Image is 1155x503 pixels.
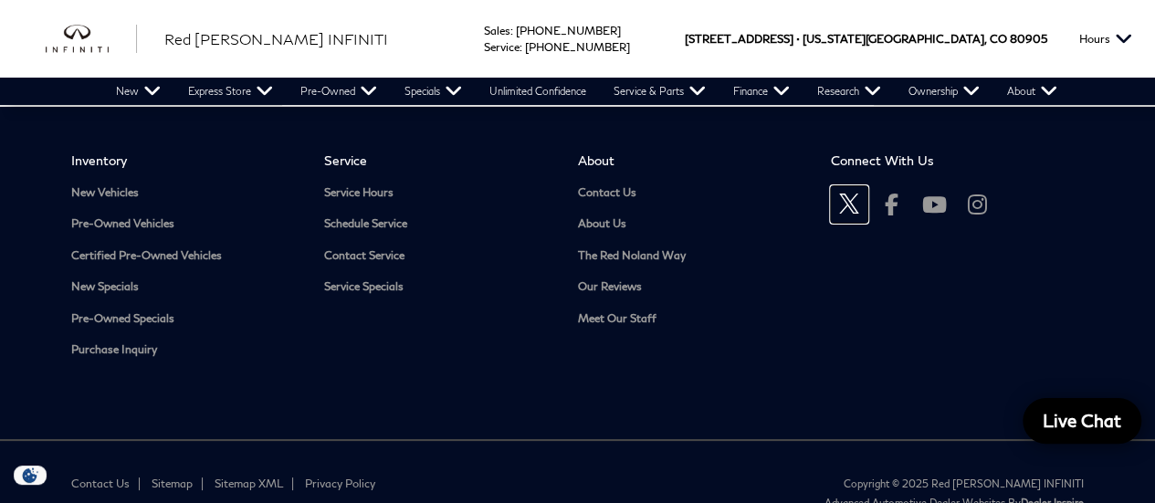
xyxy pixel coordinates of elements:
[917,186,953,223] a: Open Youtube-play in a new window
[803,78,895,105] a: Research
[164,30,388,47] span: Red [PERSON_NAME] INFINITI
[476,78,600,105] a: Unlimited Confidence
[152,477,193,490] a: Sitemap
[324,280,550,294] a: Service Specials
[719,78,803,105] a: Finance
[71,343,297,357] a: Purchase Inquiry
[391,78,476,105] a: Specials
[831,152,1056,168] span: Connect With Us
[46,25,137,54] img: INFINITI
[164,28,388,50] a: Red [PERSON_NAME] INFINITI
[1023,398,1141,444] a: Live Chat
[685,32,1047,46] a: [STREET_ADDRESS] • [US_STATE][GEOGRAPHIC_DATA], CO 80905
[578,152,803,168] span: About
[324,217,550,231] a: Schedule Service
[510,24,513,37] span: :
[993,78,1071,105] a: About
[874,186,910,223] a: Open Facebook in a new window
[287,78,391,105] a: Pre-Owned
[102,78,174,105] a: New
[215,477,283,490] a: Sitemap XML
[9,466,51,485] img: Opt-Out Icon
[71,477,130,490] a: Contact Us
[102,78,1071,105] nav: Main Navigation
[895,78,993,105] a: Ownership
[525,40,630,54] a: [PHONE_NUMBER]
[484,24,510,37] span: Sales
[71,186,297,200] a: New Vehicles
[592,477,1084,489] div: Copyright © 2025 Red [PERSON_NAME] INFINITI
[520,40,522,54] span: :
[9,466,51,485] section: Click to Open Cookie Consent Modal
[484,40,520,54] span: Service
[71,280,297,294] a: New Specials
[600,78,719,105] a: Service & Parts
[578,249,803,263] a: The Red Noland Way
[578,312,803,326] a: Meet Our Staff
[578,280,803,294] a: Our Reviews
[174,78,287,105] a: Express Store
[71,249,297,263] a: Certified Pre-Owned Vehicles
[324,249,550,263] a: Contact Service
[578,217,803,231] a: About Us
[324,186,550,200] a: Service Hours
[46,25,137,54] a: infiniti
[324,152,550,168] span: Service
[71,152,297,168] span: Inventory
[960,186,996,223] a: Open Instagram in a new window
[578,186,803,200] a: Contact Us
[1034,409,1130,432] span: Live Chat
[831,186,867,223] a: Open Twitter in a new window
[71,217,297,231] a: Pre-Owned Vehicles
[516,24,621,37] a: [PHONE_NUMBER]
[305,477,375,490] a: Privacy Policy
[71,312,297,326] a: Pre-Owned Specials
